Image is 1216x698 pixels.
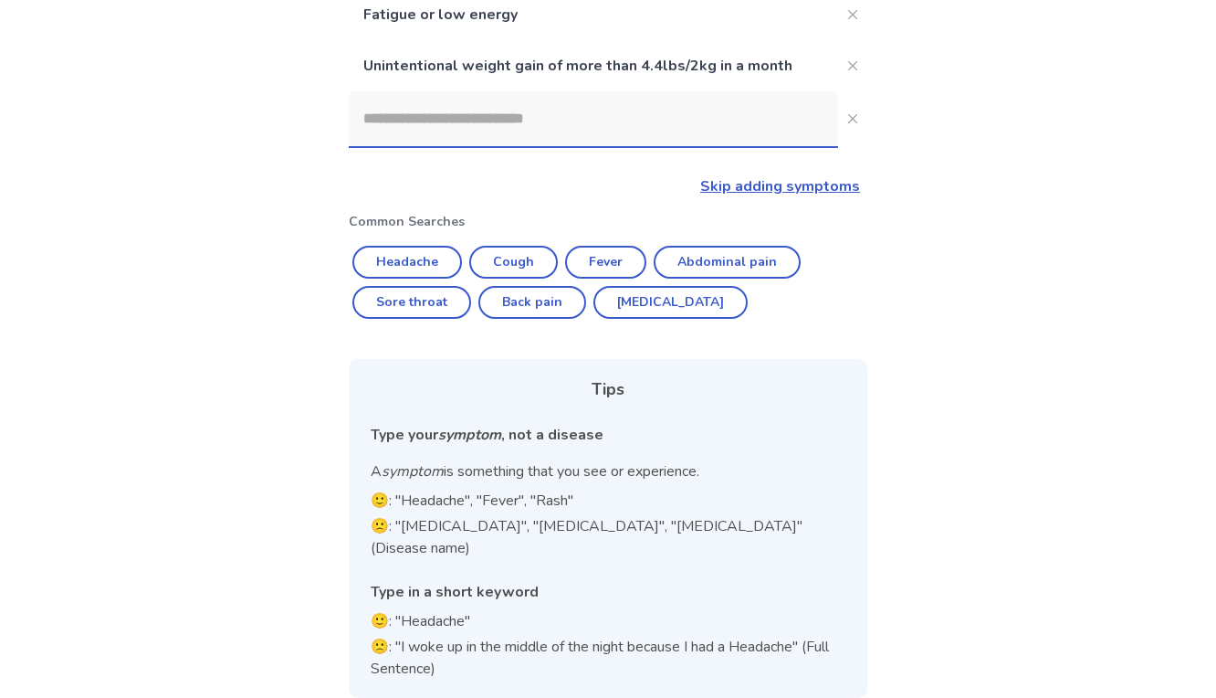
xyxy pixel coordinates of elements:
p: 🙁: "I woke up in the middle of the night because I had a Headache" (Full Sentence) [371,636,845,680]
button: Back pain [478,286,586,319]
a: Skip adding symptoms [700,176,860,196]
button: [MEDICAL_DATA] [593,286,748,319]
button: Cough [469,246,558,279]
input: Close [349,91,838,146]
button: Close [838,51,867,80]
p: Unintentional weight gain of more than 4.4lbs/2kg in a month [349,40,838,91]
button: Close [838,104,867,133]
i: symptom [382,461,444,481]
button: Abdominal pain [654,246,801,279]
div: Tips [371,377,845,402]
p: 🙁: "[MEDICAL_DATA]", "[MEDICAL_DATA]", "[MEDICAL_DATA]" (Disease name) [371,515,845,559]
div: Type your , not a disease [371,424,845,446]
p: Common Searches [349,212,867,231]
button: Fever [565,246,646,279]
i: symptom [438,425,501,445]
p: 🙂: "Headache", "Fever", "Rash" [371,490,845,512]
div: Type in a short keyword [371,581,845,603]
button: Sore throat [352,286,471,319]
p: A is something that you see or experience. [371,460,845,482]
button: Headache [352,246,462,279]
p: 🙂: "Headache" [371,610,845,632]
